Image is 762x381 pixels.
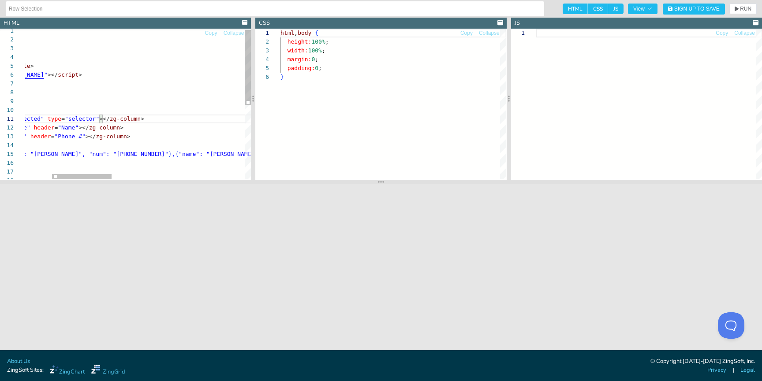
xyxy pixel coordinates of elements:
[78,71,82,78] span: >
[127,133,131,140] span: >
[259,19,270,27] div: CSS
[628,4,657,14] button: View
[460,29,473,37] button: Copy
[674,6,720,11] span: Sign Up to Save
[608,4,624,14] span: JS
[315,56,319,63] span: ;
[120,124,123,131] span: >
[650,357,755,366] div: © Copyright [DATE]-[DATE] ZingSoft, Inc.
[715,29,728,37] button: Copy
[322,47,325,54] span: ;
[223,29,245,37] button: Collapse
[50,365,85,376] a: ZingChart
[91,365,125,376] a: ZingGrid
[89,124,120,131] span: zg-column
[7,366,44,374] span: ZingSoft Sites:
[563,4,588,14] span: HTML
[34,124,55,131] span: header
[175,151,179,157] span: {
[298,30,311,36] span: body
[30,133,51,140] span: header
[707,366,726,374] a: Privacy
[734,29,755,37] button: Collapse
[325,38,329,45] span: ;
[9,2,541,16] input: Untitled Demo
[255,55,269,64] div: 4
[48,71,58,78] span: ></
[288,65,315,71] span: padding:
[61,115,65,122] span: =
[255,73,269,81] div: 6
[96,133,127,140] span: zg-column
[255,29,269,37] div: 1
[280,74,284,80] span: }
[288,38,312,45] span: height:
[30,63,34,69] span: >
[718,312,744,339] iframe: Toggle Customer Support
[511,29,525,37] div: 1
[740,366,755,374] a: Legal
[479,30,500,36] span: Collapse
[65,115,99,122] span: "selector"
[288,47,308,54] span: width:
[255,64,269,73] div: 5
[563,4,624,14] div: checkbox-group
[729,4,757,14] button: RUN
[205,29,218,37] button: Copy
[44,71,48,78] span: "
[54,133,85,140] span: "Phone #"
[663,4,725,15] button: Sign Up to Save
[86,133,96,140] span: ></
[141,115,144,122] span: >
[224,30,244,36] span: Collapse
[740,6,751,11] span: RUN
[255,37,269,46] div: 2
[48,115,61,122] span: type
[318,65,322,71] span: ;
[312,56,315,63] span: 0
[255,46,269,55] div: 3
[51,133,55,140] span: =
[633,6,652,11] span: View
[734,30,755,36] span: Collapse
[312,38,325,45] span: 100%
[168,151,172,157] span: }
[110,115,141,122] span: zg-column
[295,30,298,36] span: ,
[733,366,734,374] span: |
[288,56,312,63] span: margin:
[99,115,109,122] span: ></
[588,4,608,14] span: CSS
[308,47,322,54] span: 100%
[716,30,728,36] span: Copy
[280,30,294,36] span: html
[460,30,473,36] span: Copy
[4,19,19,27] div: HTML
[58,124,78,131] span: "Name"
[179,151,344,157] span: "name": "[PERSON_NAME]", "num": "[PHONE_NUMBER]"
[54,124,58,131] span: =
[478,29,500,37] button: Collapse
[58,71,78,78] span: script
[515,19,520,27] div: JS
[172,151,176,157] span: ,
[315,30,319,36] span: {
[78,124,89,131] span: ></
[205,30,217,36] span: Copy
[7,357,30,366] a: About Us
[10,115,44,122] span: "selected"
[3,151,168,157] span: "name": "[PERSON_NAME]", "num": "[PHONE_NUMBER]"
[315,65,319,71] span: 0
